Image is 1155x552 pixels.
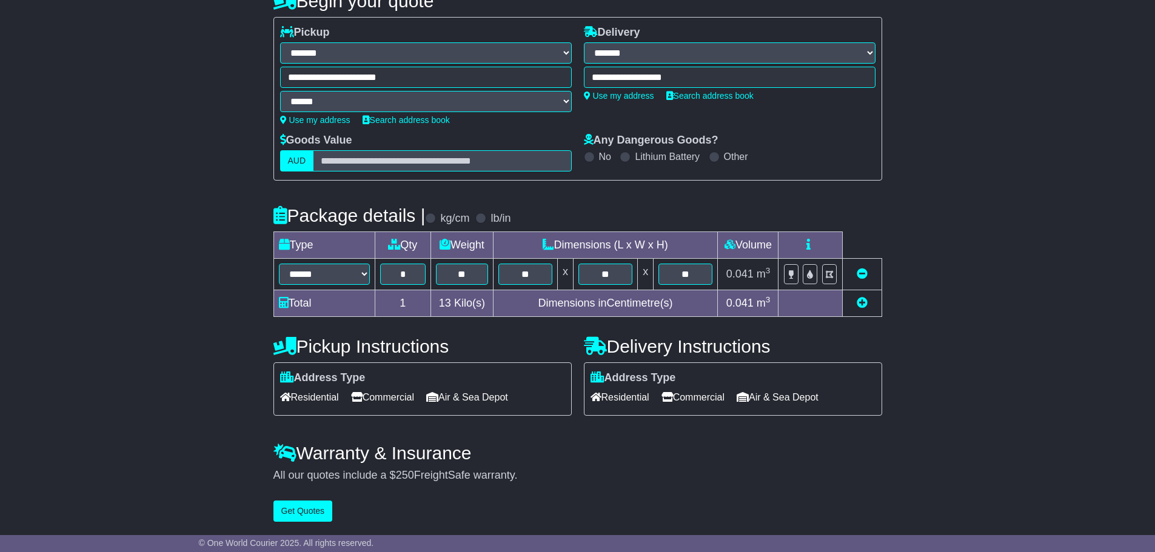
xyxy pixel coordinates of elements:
[273,336,572,356] h4: Pickup Instructions
[439,297,451,309] span: 13
[493,232,718,259] td: Dimensions (L x W x H)
[431,290,494,317] td: Kilo(s)
[375,232,431,259] td: Qty
[426,388,508,407] span: Air & Sea Depot
[584,91,654,101] a: Use my address
[490,212,511,225] label: lb/in
[440,212,469,225] label: kg/cm
[599,151,611,162] label: No
[273,290,375,317] td: Total
[584,336,882,356] h4: Delivery Instructions
[857,297,868,309] a: Add new item
[661,388,725,407] span: Commercial
[431,232,494,259] td: Weight
[766,266,771,275] sup: 3
[280,388,339,407] span: Residential
[280,134,352,147] label: Goods Value
[757,268,771,280] span: m
[273,443,882,463] h4: Warranty & Insurance
[666,91,754,101] a: Search address book
[273,500,333,522] button: Get Quotes
[724,151,748,162] label: Other
[280,371,366,385] label: Address Type
[737,388,819,407] span: Air & Sea Depot
[363,115,450,125] a: Search address book
[280,115,350,125] a: Use my address
[857,268,868,280] a: Remove this item
[199,538,374,548] span: © One World Courier 2025. All rights reserved.
[493,290,718,317] td: Dimensions in Centimetre(s)
[718,232,778,259] td: Volume
[280,26,330,39] label: Pickup
[584,26,640,39] label: Delivery
[584,134,718,147] label: Any Dangerous Goods?
[273,469,882,482] div: All our quotes include a $ FreightSafe warranty.
[396,469,414,481] span: 250
[280,150,314,171] label: AUD
[766,295,771,304] sup: 3
[591,388,649,407] span: Residential
[273,232,375,259] td: Type
[375,290,431,317] td: 1
[351,388,414,407] span: Commercial
[635,151,700,162] label: Lithium Battery
[591,371,676,385] label: Address Type
[638,259,654,290] td: x
[726,297,754,309] span: 0.041
[757,297,771,309] span: m
[726,268,754,280] span: 0.041
[273,205,426,225] h4: Package details |
[557,259,573,290] td: x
